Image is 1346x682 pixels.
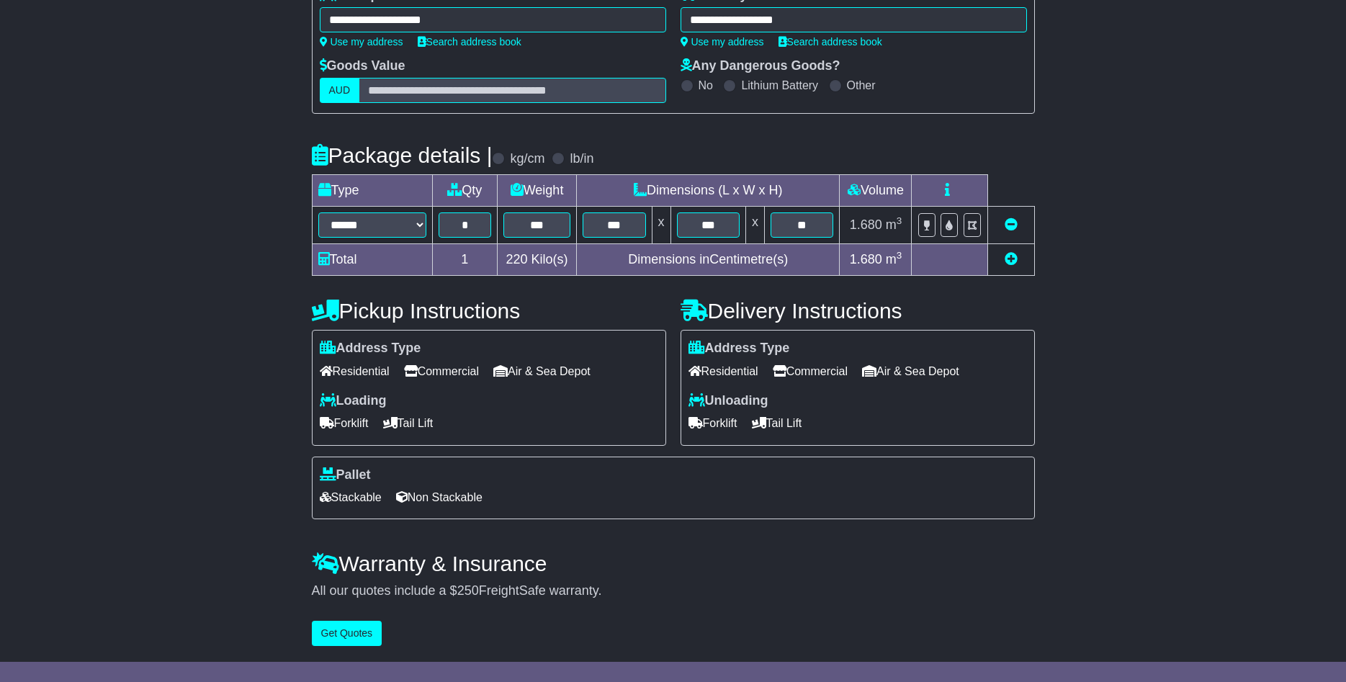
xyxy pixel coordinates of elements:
span: 220 [506,252,528,266]
span: Commercial [404,360,479,382]
label: Address Type [688,341,790,356]
a: Use my address [681,36,764,48]
span: 1.680 [850,217,882,232]
label: lb/in [570,151,593,167]
h4: Package details | [312,143,493,167]
td: Dimensions (L x W x H) [577,175,840,207]
span: Air & Sea Depot [493,360,591,382]
label: No [699,78,713,92]
label: AUD [320,78,360,103]
label: kg/cm [510,151,544,167]
label: Goods Value [320,58,405,74]
span: Stackable [320,486,382,508]
span: Residential [688,360,758,382]
td: Total [312,244,432,276]
a: Search address book [779,36,882,48]
span: Non Stackable [396,486,483,508]
button: Get Quotes [312,621,382,646]
span: m [886,217,902,232]
a: Use my address [320,36,403,48]
a: Add new item [1005,252,1018,266]
h4: Pickup Instructions [312,299,666,323]
h4: Delivery Instructions [681,299,1035,323]
sup: 3 [897,250,902,261]
label: Lithium Battery [741,78,818,92]
td: x [652,207,670,244]
sup: 3 [897,215,902,226]
span: Tail Lift [383,412,434,434]
td: Kilo(s) [498,244,577,276]
span: m [886,252,902,266]
td: 1 [432,244,498,276]
td: Volume [840,175,912,207]
span: 250 [457,583,479,598]
label: Address Type [320,341,421,356]
td: Weight [498,175,577,207]
label: Pallet [320,467,371,483]
span: Tail Lift [752,412,802,434]
label: Any Dangerous Goods? [681,58,840,74]
a: Remove this item [1005,217,1018,232]
span: Air & Sea Depot [862,360,959,382]
span: Forklift [688,412,737,434]
span: Commercial [773,360,848,382]
td: Dimensions in Centimetre(s) [577,244,840,276]
td: x [745,207,764,244]
label: Loading [320,393,387,409]
div: All our quotes include a $ FreightSafe warranty. [312,583,1035,599]
span: Forklift [320,412,369,434]
span: 1.680 [850,252,882,266]
a: Search address book [418,36,521,48]
h4: Warranty & Insurance [312,552,1035,575]
span: Residential [320,360,390,382]
td: Qty [432,175,498,207]
label: Other [847,78,876,92]
td: Type [312,175,432,207]
label: Unloading [688,393,768,409]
